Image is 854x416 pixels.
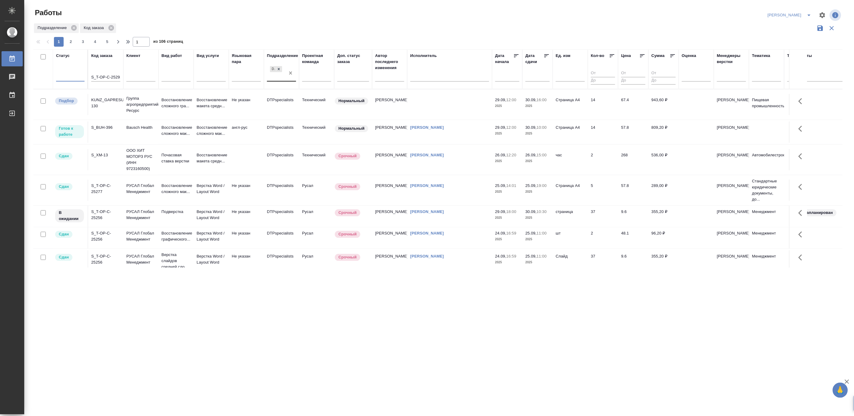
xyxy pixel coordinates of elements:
[525,158,550,164] p: 2025
[525,131,550,137] p: 2025
[84,25,106,31] p: Код заказа
[801,209,837,217] div: запланирован
[372,149,407,170] td: [PERSON_NAME]
[815,22,826,34] button: Сохранить фильтры
[537,254,547,258] p: 11:00
[495,231,506,235] p: 24.09,
[506,231,516,235] p: 16:59
[38,25,69,31] p: Подразделение
[649,206,679,227] td: 355,20 ₽
[618,250,649,271] td: 9.6
[91,230,120,242] div: S_T-OP-C-25256
[55,125,85,139] div: Исполнитель может приступить к работе
[752,209,781,215] p: Менеджмент
[537,183,547,188] p: 19:00
[553,250,588,271] td: Слайд
[299,250,334,271] td: Русал
[717,209,746,215] p: [PERSON_NAME]
[618,180,649,201] td: 57.8
[621,53,631,59] div: Цена
[197,152,226,164] p: Восстановление макета средн...
[787,97,801,110] button: Добавить тэги
[795,250,809,265] button: Здесь прячутся важные кнопки
[197,209,226,221] p: Верстка Word / Layout Word
[495,98,506,102] p: 29.09,
[815,8,830,22] span: Настроить таблицу
[649,180,679,201] td: 289,00 ₽
[264,121,299,143] td: DTPspecialists
[337,53,369,65] div: Доп. статус заказа
[525,259,550,265] p: 2025
[264,180,299,201] td: DTPspecialists
[787,152,801,165] button: Добавить тэги
[588,94,618,115] td: 14
[752,97,781,109] p: Пищевая промышленность
[495,103,519,109] p: 2025
[717,152,746,158] p: [PERSON_NAME]
[495,209,506,214] p: 29.09,
[339,231,357,237] p: Срочный
[90,37,100,47] button: 4
[197,253,226,265] p: Верстка Word / Layout Word
[410,53,437,59] div: Исполнитель
[652,53,665,59] div: Сумма
[795,180,809,194] button: Здесь прячутся важные кнопки
[372,94,407,115] td: [PERSON_NAME]
[264,227,299,248] td: DTPspecialists
[752,53,770,59] div: Тематика
[506,125,516,130] p: 12:00
[506,183,516,188] p: 14:01
[162,152,191,164] p: Почасовая ставка верстки
[649,227,679,248] td: 96,20 ₽
[649,149,679,170] td: 536,00 ₽
[299,227,334,248] td: Русал
[197,125,226,137] p: Восстановление сложного мак...
[525,125,537,130] p: 30.09,
[267,53,298,59] div: Подразделение
[621,70,646,77] input: От
[621,77,646,85] input: До
[229,94,264,115] td: Не указан
[59,184,69,190] p: Сдан
[126,253,155,265] p: РУСАЛ Глобал Менеджмент
[56,53,70,59] div: Статус
[717,53,746,65] div: Менеджеры верстки
[495,158,519,164] p: 2025
[372,180,407,201] td: [PERSON_NAME]
[495,183,506,188] p: 25.09,
[495,153,506,157] p: 26.09,
[410,209,444,214] a: [PERSON_NAME]
[588,149,618,170] td: 2
[55,253,85,261] div: Менеджер проверил работу исполнителя, передает ее на следующий этап
[787,53,812,59] div: Тэги работы
[682,53,696,59] div: Оценка
[229,180,264,201] td: Не указан
[269,65,283,73] div: DTPspecialists
[78,37,88,47] button: 3
[162,252,191,270] p: Верстка слайдов средней сло...
[80,23,116,33] div: Код заказа
[553,94,588,115] td: Страница А4
[372,206,407,227] td: [PERSON_NAME]
[649,121,679,143] td: 809,20 ₽
[588,250,618,271] td: 37
[649,250,679,271] td: 355,20 ₽
[55,209,85,223] div: Исполнитель назначен, приступать к работе пока рано
[537,125,547,130] p: 10:00
[495,215,519,221] p: 2025
[537,209,547,214] p: 10:30
[91,125,120,131] div: S_BUH-396
[752,178,781,202] p: Стандартные юридические документы, до...
[795,206,809,220] button: Здесь прячутся важные кнопки
[717,183,746,189] p: [PERSON_NAME]
[59,210,80,222] p: В ожидании
[66,39,76,45] span: 2
[717,125,746,131] p: [PERSON_NAME]
[34,23,79,33] div: Подразделение
[91,97,120,109] div: KUNZ_GAPRESURS-130
[375,53,404,71] div: Автор последнего изменения
[126,230,155,242] p: РУСАЛ Глобал Менеджмент
[372,121,407,143] td: [PERSON_NAME]
[66,37,76,47] button: 2
[102,39,112,45] span: 5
